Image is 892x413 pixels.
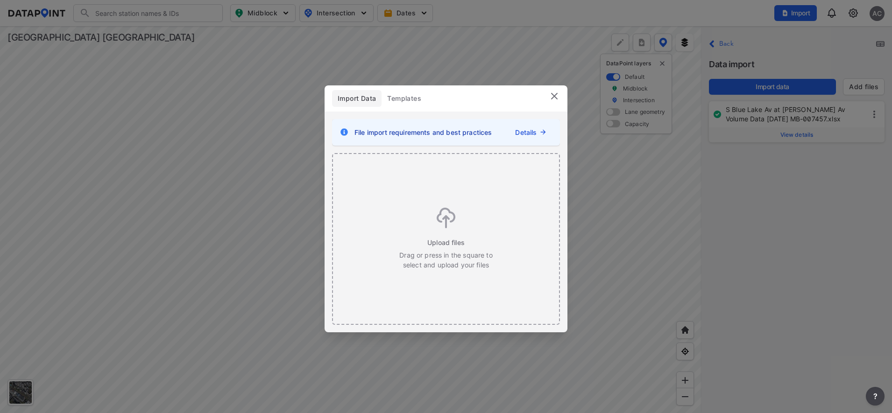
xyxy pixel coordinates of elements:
span: Upload files [427,238,465,247]
span: Import Data [338,94,376,103]
a: Details [515,127,537,137]
span: Templates [387,94,421,103]
span: File import requirements and best practices [354,127,492,137]
img: gPwVcByDcdB9YAAAAASUVORK5CYII= [437,208,455,228]
img: close.efbf2170.svg [549,91,560,102]
p: Drag or press in the square to select and upload your files [399,250,493,270]
button: more [866,387,885,406]
div: full width tabs example [332,90,427,107]
span: ? [871,391,879,402]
